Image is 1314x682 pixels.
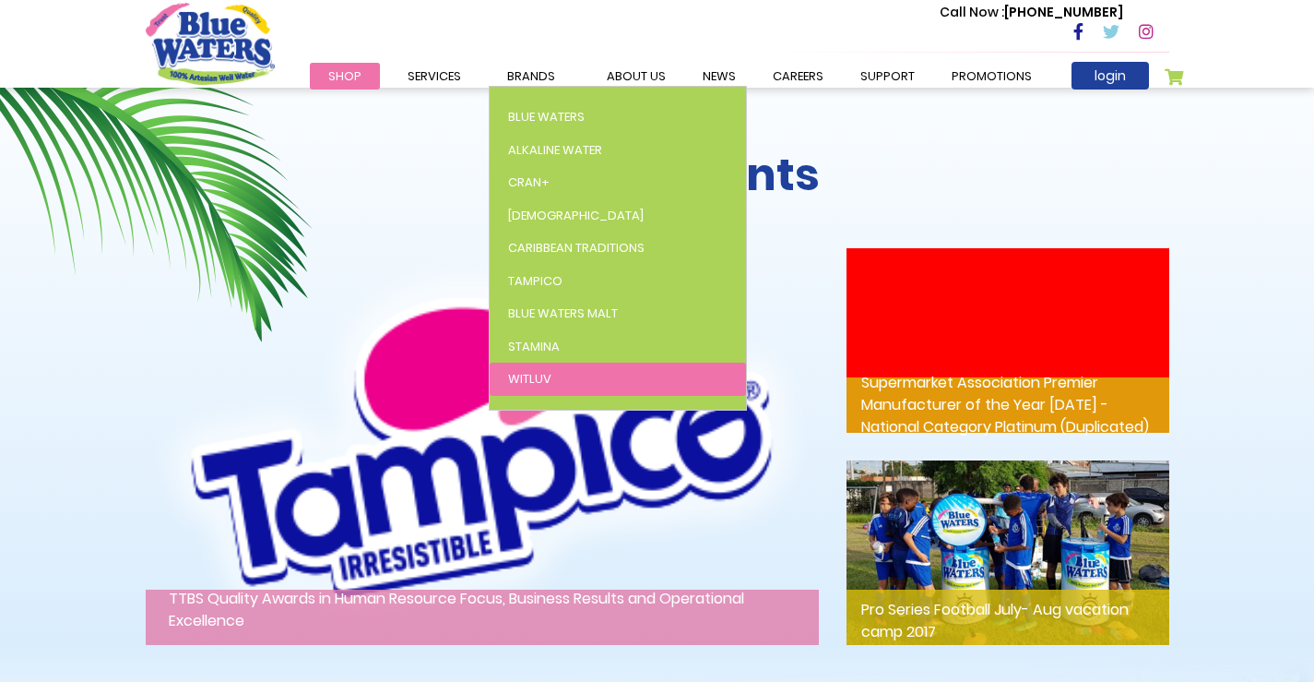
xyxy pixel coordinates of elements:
p: TTBS Quality Awards in Human Resource Focus, Business Results and Operational Excellence [146,590,819,645]
p: Supermarket Association Premier Manufacturer of the Year [DATE] - National Category Platinum (Dup... [846,377,1169,433]
span: Stamina [508,338,560,355]
a: Promotions [933,63,1050,90]
span: Services [408,67,461,85]
p: [PHONE_NUMBER] [940,3,1123,22]
a: News [684,63,754,90]
a: about us [588,63,684,90]
a: Pro Series Football July- Aug vacation camp 2017 [846,541,1169,562]
span: Blue Waters Malt [508,305,618,322]
img: TTBS Quality Awards in Human Resource Focus, Business Results and Operational Excellence [146,248,819,645]
span: Shop [328,67,361,85]
span: Tampico [508,272,562,290]
span: Cran+ [508,173,550,191]
a: careers [754,63,842,90]
img: Pro Series Football July- Aug vacation camp 2017 [846,461,1169,645]
a: store logo [146,3,275,84]
a: TTBS Quality Awards in Human Resource Focus, Business Results and Operational Excellence [146,435,819,456]
span: Blue Waters [508,108,585,126]
span: Caribbean Traditions [508,239,645,257]
a: login [1071,62,1149,90]
span: Call Now : [940,3,1004,21]
p: Pro Series Football July- Aug vacation camp 2017 [846,590,1169,645]
span: Brands [507,67,555,85]
a: support [842,63,933,90]
span: WitLuv [508,370,551,388]
span: [DEMOGRAPHIC_DATA] [508,207,644,224]
span: Alkaline Water [508,141,602,159]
